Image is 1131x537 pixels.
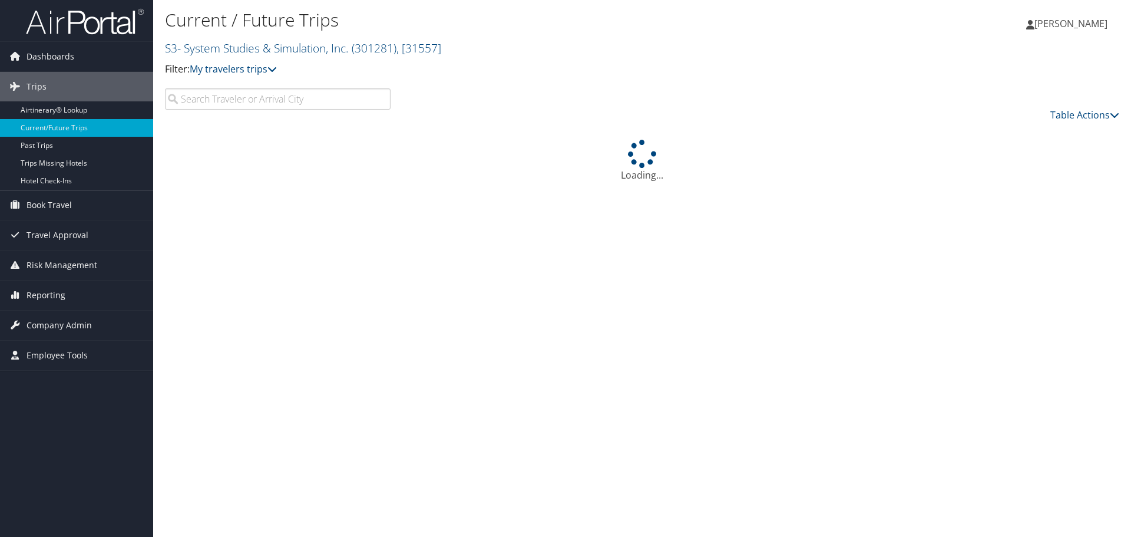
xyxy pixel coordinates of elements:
a: [PERSON_NAME] [1026,6,1119,41]
img: airportal-logo.png [26,8,144,35]
span: Reporting [27,281,65,310]
a: Table Actions [1050,108,1119,121]
a: S3- System Studies & Simulation, Inc. [165,40,441,56]
span: [PERSON_NAME] [1034,17,1107,30]
input: Search Traveler or Arrival City [165,88,391,110]
span: Book Travel [27,190,72,220]
span: Risk Management [27,251,97,280]
span: Employee Tools [27,341,88,370]
span: Company Admin [27,311,92,340]
span: Trips [27,72,47,101]
div: Loading... [165,140,1119,182]
a: My travelers trips [190,62,277,75]
p: Filter: [165,62,801,77]
span: Travel Approval [27,220,88,250]
span: Dashboards [27,42,74,71]
span: , [ 31557 ] [396,40,441,56]
h1: Current / Future Trips [165,8,801,32]
span: ( 301281 ) [352,40,396,56]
